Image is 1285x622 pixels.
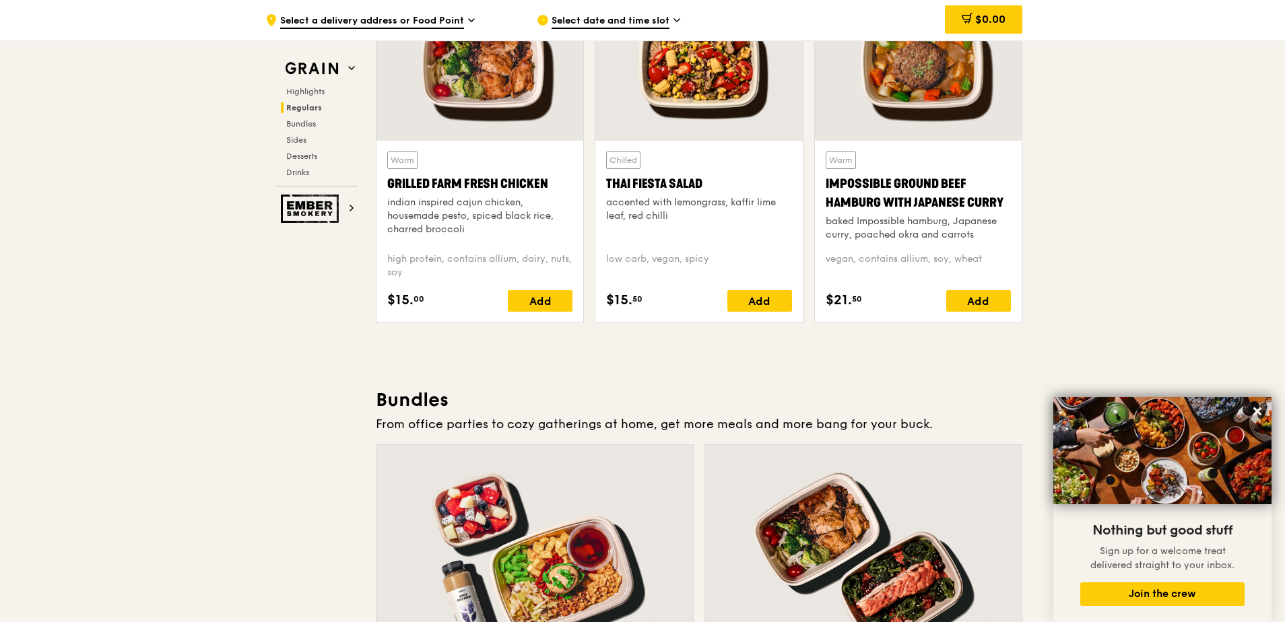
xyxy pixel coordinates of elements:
[414,293,424,304] span: 00
[946,290,1011,312] div: Add
[975,13,1006,26] span: $0.00
[1247,401,1268,422] button: Close
[1080,582,1245,606] button: Join the crew
[826,290,852,310] span: $21.
[286,168,309,177] span: Drinks
[387,151,418,169] div: Warm
[387,196,572,236] div: indian inspired cajun chicken, housemade pesto, spiced black rice, charred broccoli
[286,103,322,112] span: Regulars
[286,135,306,145] span: Sides
[852,293,862,304] span: 50
[376,388,1022,412] h3: Bundles
[826,174,1011,212] div: Impossible Ground Beef Hamburg with Japanese Curry
[1092,522,1232,539] span: Nothing but good stuff
[606,290,632,310] span: $15.
[508,290,572,312] div: Add
[1090,545,1234,571] span: Sign up for a welcome treat delivered straight to your inbox.
[387,290,414,310] span: $15.
[552,14,669,29] span: Select date and time slot
[826,215,1011,242] div: baked Impossible hamburg, Japanese curry, poached okra and carrots
[376,415,1022,434] div: From office parties to cozy gatherings at home, get more meals and more bang for your buck.
[280,14,464,29] span: Select a delivery address or Food Point
[606,196,791,223] div: accented with lemongrass, kaffir lime leaf, red chilli
[281,57,343,81] img: Grain web logo
[606,151,640,169] div: Chilled
[826,252,1011,279] div: vegan, contains allium, soy, wheat
[1053,397,1272,504] img: DSC07876-Edit02-Large.jpeg
[727,290,792,312] div: Add
[281,195,343,223] img: Ember Smokery web logo
[387,174,572,193] div: Grilled Farm Fresh Chicken
[286,119,316,129] span: Bundles
[826,151,856,169] div: Warm
[387,252,572,279] div: high protein, contains allium, dairy, nuts, soy
[606,252,791,279] div: low carb, vegan, spicy
[286,151,317,161] span: Desserts
[606,174,791,193] div: Thai Fiesta Salad
[286,87,325,96] span: Highlights
[632,293,642,304] span: 50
